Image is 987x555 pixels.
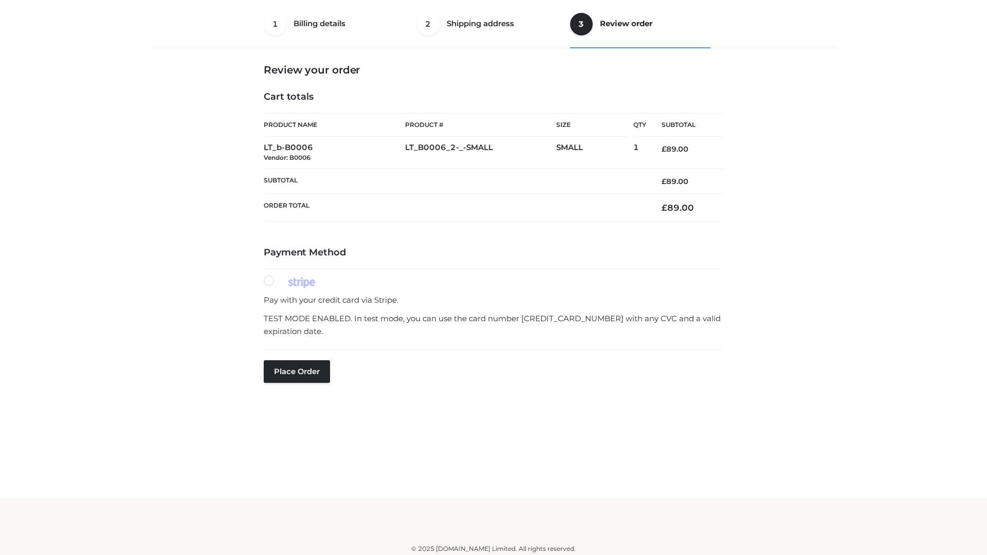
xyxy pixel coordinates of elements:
[556,137,633,169] td: SMALL
[264,154,310,161] small: Vendor: B0006
[264,360,330,383] button: Place order
[264,194,646,221] th: Order Total
[264,137,405,169] td: LT_b-B0006
[556,114,628,137] th: Size
[633,137,646,169] td: 1
[264,312,723,338] p: TEST MODE ENABLED. In test mode, you can use the card number [CREDIT_CARD_NUMBER] with any CVC an...
[662,202,694,213] bdi: 89.00
[264,91,723,103] h4: Cart totals
[662,202,667,213] span: £
[646,114,723,137] th: Subtotal
[264,293,723,307] p: Pay with your credit card via Stripe.
[662,177,688,186] bdi: 89.00
[153,544,834,554] div: © 2025 [DOMAIN_NAME] Limited. All rights reserved.
[264,247,723,258] h4: Payment Method
[633,113,646,137] th: Qty
[662,144,666,154] span: £
[405,137,556,169] td: LT_B0006_2-_-SMALL
[264,169,646,194] th: Subtotal
[264,64,723,76] h3: Review your order
[662,177,666,186] span: £
[662,144,688,154] bdi: 89.00
[405,113,556,137] th: Product #
[264,113,405,137] th: Product Name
